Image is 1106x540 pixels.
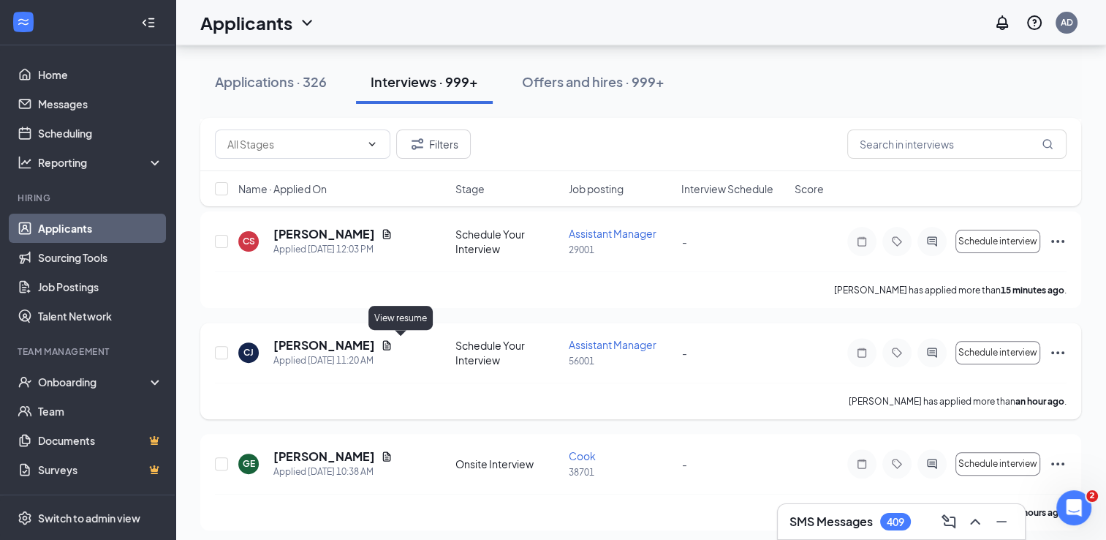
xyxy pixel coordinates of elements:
[569,181,624,196] span: Job posting
[38,272,163,301] a: Job Postings
[227,136,360,152] input: All Stages
[923,347,941,359] svg: ActiveChat
[381,451,393,462] svg: Document
[368,306,433,330] div: View resume
[381,228,393,240] svg: Document
[522,72,664,91] div: Offers and hires · 999+
[455,227,560,256] div: Schedule Your Interview
[966,513,984,530] svg: ChevronUp
[396,130,471,159] button: Filter Filters
[38,60,163,89] a: Home
[18,345,160,358] div: Team Management
[963,510,987,533] button: ChevronUp
[1056,490,1091,525] iframe: Intercom live chat
[243,457,255,470] div: GE
[18,155,32,170] svg: Analysis
[853,236,871,247] svg: Note
[38,455,163,484] a: SurveysCrown
[888,458,906,470] svg: Tag
[569,338,656,351] span: Assistant Manager
[923,236,941,247] svg: ActiveChat
[1015,396,1064,407] b: an hour ago
[993,14,1011,31] svg: Notifications
[955,452,1040,476] button: Schedule interview
[273,226,375,242] h5: [PERSON_NAME]
[38,243,163,272] a: Sourcing Tools
[847,130,1067,159] input: Search in interviews
[834,284,1067,296] p: [PERSON_NAME] has applied more than .
[455,457,560,471] div: Onsite Interview
[273,242,393,257] div: Applied [DATE] 12:03 PM
[937,510,961,533] button: ComposeMessage
[955,230,1040,253] button: Schedule interview
[18,511,32,525] svg: Settings
[243,346,254,359] div: CJ
[681,235,686,248] span: -
[789,514,873,530] h3: SMS Messages
[38,511,140,525] div: Switch to admin view
[569,449,596,462] span: Cook
[569,466,673,479] p: 38701
[273,449,375,465] h5: [PERSON_NAME]
[887,516,904,528] div: 409
[215,72,327,91] div: Applications · 326
[38,397,163,426] a: Team
[940,513,958,530] svg: ComposeMessage
[1001,285,1064,296] b: 15 minutes ago
[888,236,906,247] svg: Tag
[958,459,1037,469] span: Schedule interview
[1016,507,1064,518] b: 2 hours ago
[681,346,686,359] span: -
[409,135,426,153] svg: Filter
[366,138,378,150] svg: ChevronDown
[38,155,164,170] div: Reporting
[38,89,163,119] a: Messages
[955,341,1040,364] button: Schedule interview
[853,458,871,470] svg: Note
[993,513,1010,530] svg: Minimize
[569,244,673,256] p: 29001
[1086,490,1098,502] span: 2
[38,426,163,455] a: DocumentsCrown
[38,214,163,243] a: Applicants
[990,510,1013,533] button: Minimize
[18,375,32,389] svg: UserCheck
[18,192,160,204] div: Hiring
[1061,16,1073,29] div: AD
[923,458,941,470] svg: ActiveChat
[888,347,906,359] svg: Tag
[455,338,560,367] div: Schedule Your Interview
[681,181,773,196] span: Interview Schedule
[569,355,673,367] p: 56001
[371,72,478,91] div: Interviews · 999+
[238,181,327,196] span: Name · Applied On
[849,395,1067,408] p: [PERSON_NAME] has applied more than .
[1049,344,1067,361] svg: Ellipses
[853,347,871,359] svg: Note
[273,337,375,353] h5: [PERSON_NAME]
[455,181,485,196] span: Stage
[298,14,316,31] svg: ChevronDown
[273,353,393,368] div: Applied [DATE] 11:20 AM
[38,119,163,148] a: Scheduling
[958,236,1037,247] span: Schedule interview
[381,340,393,351] svg: Document
[795,181,824,196] span: Score
[38,301,163,331] a: Talent Network
[681,457,686,470] span: -
[1026,14,1043,31] svg: QuestionInfo
[1049,233,1067,250] svg: Ellipses
[141,15,156,30] svg: Collapse
[243,235,255,247] div: CS
[958,348,1037,358] span: Schedule interview
[569,227,656,240] span: Assistant Manager
[16,15,31,29] svg: WorkstreamLogo
[273,465,393,479] div: Applied [DATE] 10:38 AM
[200,10,292,35] h1: Applicants
[38,375,151,389] div: Onboarding
[1042,138,1053,150] svg: MagnifyingGlass
[1049,455,1067,473] svg: Ellipses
